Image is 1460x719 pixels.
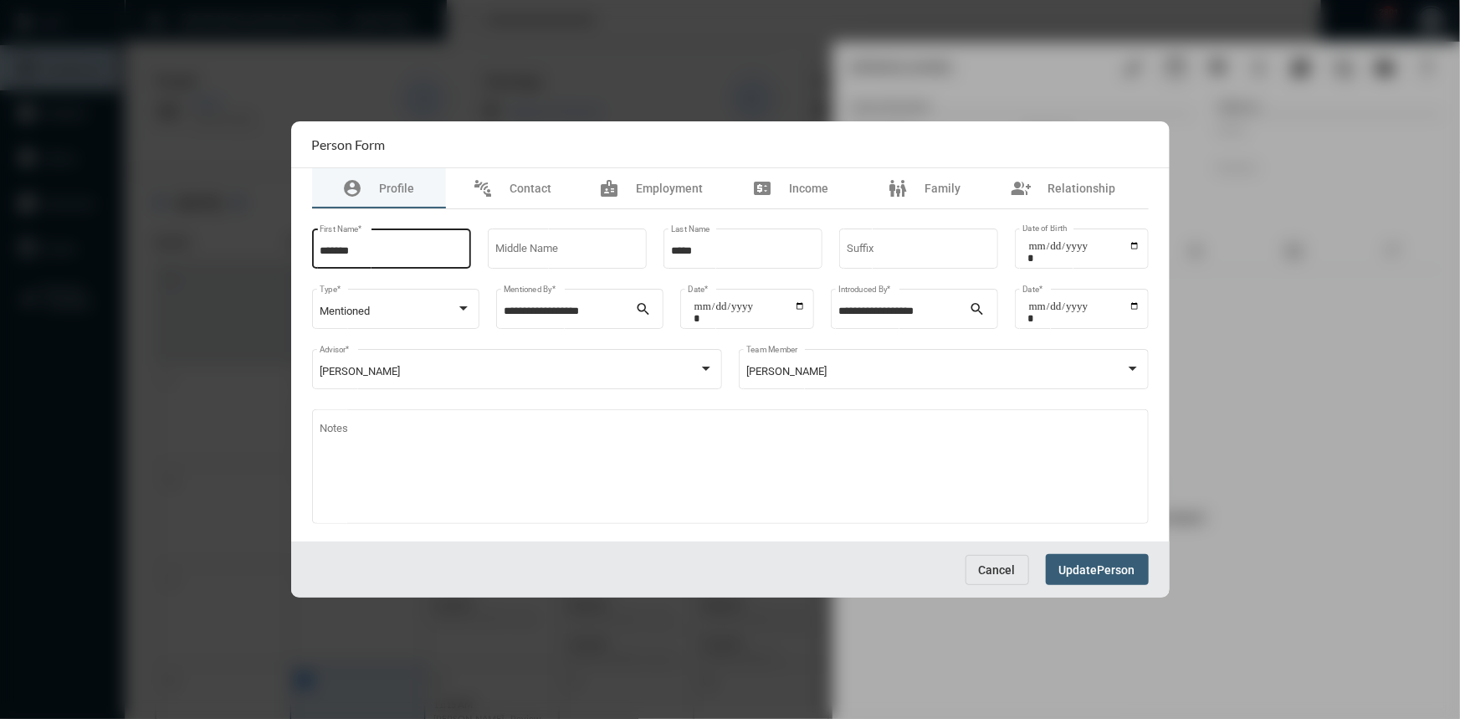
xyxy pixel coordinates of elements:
mat-icon: search [635,300,655,321]
mat-icon: account_circle [343,178,363,198]
span: Cancel [979,563,1016,577]
span: Income [789,182,828,195]
span: Profile [380,182,415,195]
mat-icon: search [970,300,990,321]
span: Update [1059,563,1098,577]
span: [PERSON_NAME] [746,365,827,377]
span: Contact [510,182,552,195]
span: [PERSON_NAME] [320,365,400,377]
span: Mentioned [320,305,370,317]
mat-icon: price_change [752,178,772,198]
span: Relationship [1048,182,1116,195]
span: Person [1098,563,1135,577]
button: Cancel [966,555,1029,585]
mat-icon: connect_without_contact [474,178,494,198]
span: Family [925,182,961,195]
mat-icon: group_add [1012,178,1032,198]
mat-icon: badge [600,178,620,198]
button: UpdatePerson [1046,554,1149,585]
mat-icon: family_restroom [888,178,908,198]
h2: Person Form [312,136,386,152]
span: Employment [637,182,704,195]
